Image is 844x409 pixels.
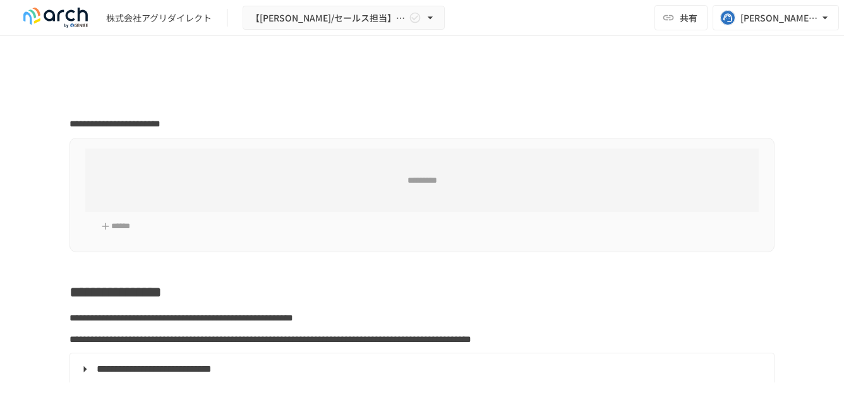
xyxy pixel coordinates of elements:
[15,8,96,28] img: logo-default@2x-9cf2c760.svg
[740,10,819,26] div: [PERSON_NAME][EMAIL_ADDRESS][DOMAIN_NAME]
[713,5,839,30] button: [PERSON_NAME][EMAIL_ADDRESS][DOMAIN_NAME]
[243,6,445,30] button: 【[PERSON_NAME]/セールス担当】株式会社アグリダイレクト様_初期設定サポート
[106,11,212,25] div: 株式会社アグリダイレクト
[654,5,708,30] button: 共有
[251,10,406,26] span: 【[PERSON_NAME]/セールス担当】株式会社アグリダイレクト様_初期設定サポート
[680,11,697,25] span: 共有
